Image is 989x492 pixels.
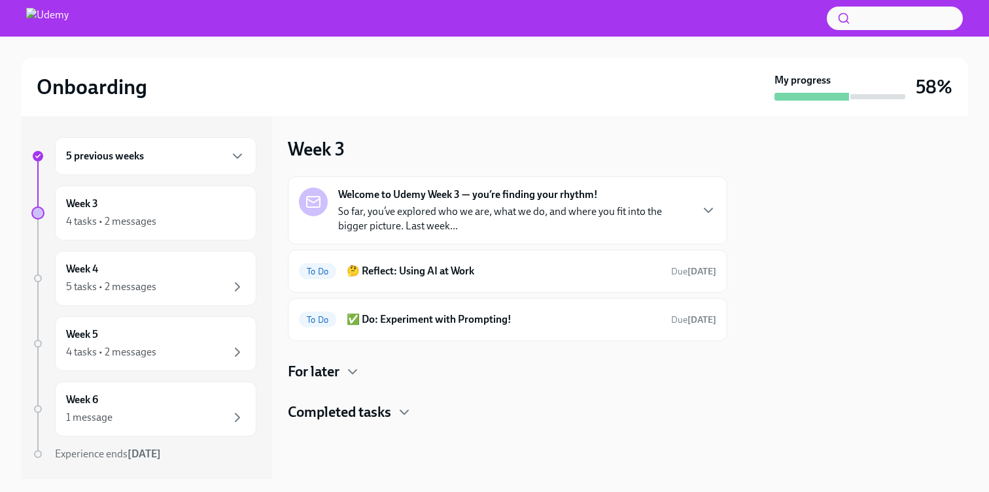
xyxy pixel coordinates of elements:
span: To Do [299,315,336,325]
h6: Week 3 [66,197,98,211]
a: Week 54 tasks • 2 messages [31,316,256,371]
strong: [DATE] [128,448,161,460]
strong: Welcome to Udemy Week 3 — you’re finding your rhythm! [338,188,598,202]
h6: Week 5 [66,327,98,342]
span: August 30th, 2025 10:00 [671,265,716,278]
div: 5 previous weeks [55,137,256,175]
span: Experience ends [55,448,161,460]
img: Udemy [26,8,69,29]
div: 5 tasks • 2 messages [66,280,156,294]
strong: [DATE] [687,266,716,277]
strong: [DATE] [687,314,716,325]
span: Due [671,314,716,325]
a: To Do🤔 Reflect: Using AI at WorkDue[DATE] [299,261,716,282]
span: To Do [299,267,336,276]
div: For later [288,362,727,382]
div: 1 message [66,410,113,425]
h4: Completed tasks [288,402,391,422]
h6: ✅ Do: Experiment with Prompting! [347,312,661,327]
div: 4 tasks • 2 messages [66,214,156,229]
h6: Week 6 [66,393,98,407]
div: 4 tasks • 2 messages [66,345,156,359]
a: Week 61 message [31,382,256,436]
span: Due [671,266,716,277]
h2: Onboarding [37,74,147,100]
h3: Week 3 [288,137,345,161]
h6: Week 4 [66,262,98,276]
h6: 5 previous weeks [66,149,144,163]
h4: For later [288,362,339,382]
a: Week 45 tasks • 2 messages [31,251,256,306]
h6: 🤔 Reflect: Using AI at Work [347,264,661,278]
a: To Do✅ Do: Experiment with Prompting!Due[DATE] [299,309,716,330]
p: So far, you’ve explored who we are, what we do, and where you fit into the bigger picture. Last w... [338,205,690,233]
strong: My progress [774,73,831,88]
a: Week 34 tasks • 2 messages [31,186,256,240]
div: Completed tasks [288,402,727,422]
h3: 58% [916,75,952,99]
